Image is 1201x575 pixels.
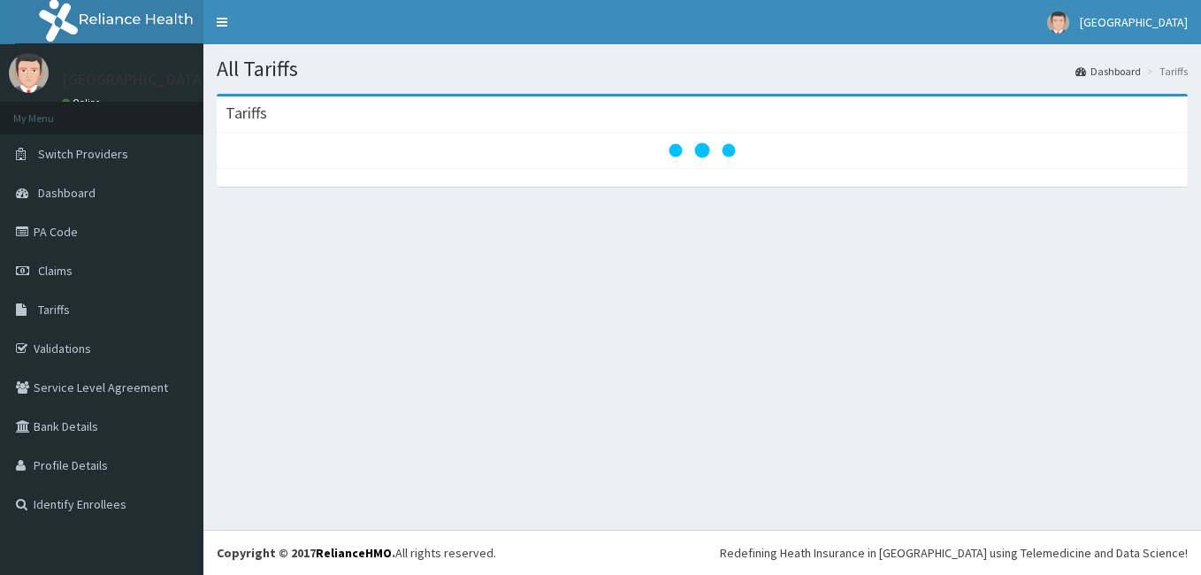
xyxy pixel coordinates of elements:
[38,263,73,279] span: Claims
[1080,14,1188,30] span: [GEOGRAPHIC_DATA]
[1075,64,1141,79] a: Dashboard
[217,545,395,561] strong: Copyright © 2017 .
[217,57,1188,80] h1: All Tariffs
[1047,11,1069,34] img: User Image
[38,185,96,201] span: Dashboard
[226,105,267,121] h3: Tariffs
[62,96,104,109] a: Online
[720,544,1188,562] div: Redefining Heath Insurance in [GEOGRAPHIC_DATA] using Telemedicine and Data Science!
[38,302,70,318] span: Tariffs
[62,72,208,88] p: [GEOGRAPHIC_DATA]
[203,530,1201,575] footer: All rights reserved.
[1143,64,1188,79] li: Tariffs
[9,53,49,93] img: User Image
[38,146,128,162] span: Switch Providers
[316,545,392,561] a: RelianceHMO
[667,115,738,186] svg: audio-loading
